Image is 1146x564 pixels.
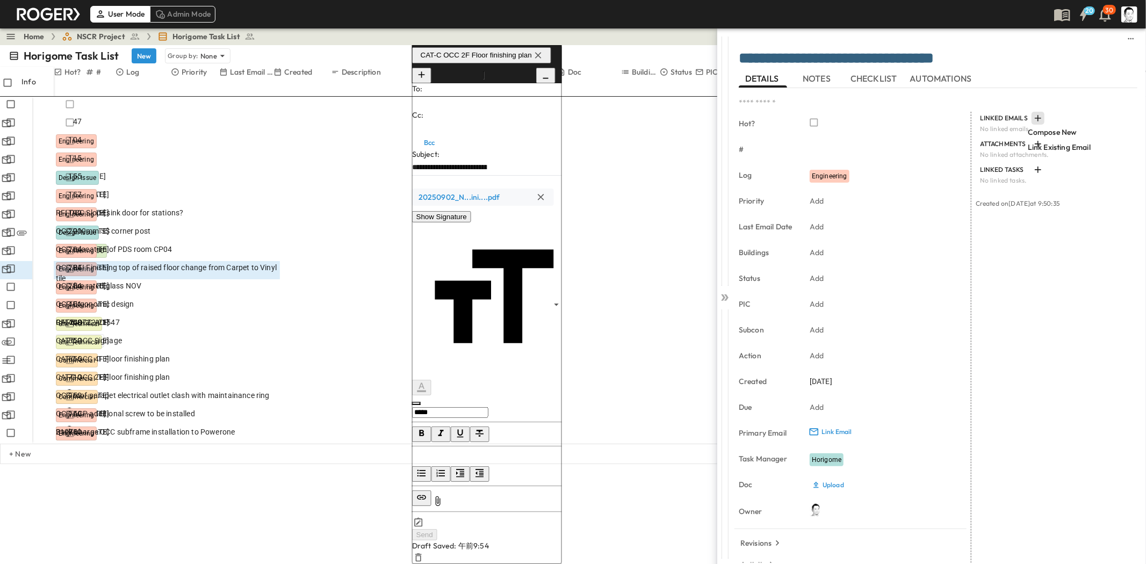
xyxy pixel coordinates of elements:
button: Format text as strikethrough [470,426,489,442]
span: Bold (Ctrl+B) [412,431,431,441]
p: Doc [739,479,795,490]
p: Last Email Date [739,221,795,232]
p: No linked emails. [980,125,1131,133]
span: NOTES [803,74,833,84]
p: Hot? [739,118,795,129]
p: Primary Email [739,428,795,438]
button: Add Template [412,516,425,529]
span: CHECKLIST [851,74,899,84]
p: Add [810,299,824,309]
button: Add Attachments [431,495,444,508]
span: Ordered List (Ctrl + Shift + 7) [431,471,451,481]
p: 30 [1106,6,1113,15]
span: 20250902_N...ini....pdf [419,192,500,203]
p: Created [739,376,795,387]
p: Log [126,67,140,77]
p: Status [739,273,795,284]
div: ​ [412,451,579,466]
p: # [739,144,795,155]
p: Priority [182,67,207,77]
button: Insert Link [412,490,431,506]
p: Hot? [64,67,81,77]
button: Format text as italic. Shortcut: Ctrl+I [431,426,451,442]
div: Info [21,67,54,97]
p: Doc [568,67,582,77]
span: Insert Link (Ctrl + K) [412,495,431,505]
button: Bcc [412,136,446,149]
p: Draft Saved: 午前9:54 [412,540,562,551]
span: Unordered List (Ctrl + Shift + 8) [412,471,431,481]
p: Compose New [1028,127,1120,138]
button: Upload [810,477,846,494]
button: Ordered List [431,466,451,482]
img: Profile Picture [810,503,823,516]
p: Task Manager [739,453,795,464]
p: + New [9,449,16,459]
span: Font Size [416,367,566,377]
p: Add [810,324,824,335]
p: Group by: [168,50,198,61]
h6: 20 [1086,6,1094,15]
p: Log [739,170,795,180]
p: No linked tasks. [980,176,1131,185]
p: Priority [739,196,795,206]
button: New [132,48,156,63]
nav: breadcrumbs [24,31,262,42]
p: Add [810,247,824,258]
img: Profile Picture [1121,6,1137,23]
div: To: [412,83,562,94]
p: Horigome Task List [24,48,119,63]
span: OCC RFI Finishing top of raised floor change from Carpet to Vinyl tile [56,262,278,284]
span: Outdent (Shift + Tab) [470,471,489,481]
div: Cc: [412,110,562,120]
p: LINKED EMAILS [980,114,1029,122]
p: ATTACHMENTS [980,140,1029,148]
p: Add [810,221,824,232]
p: LINKED TASKS [980,165,1029,174]
p: CAT-C OCC 2F Floor finishing plan [421,51,532,59]
span: Horigome Task List [172,31,240,42]
span: Italic (Ctrl+I) [431,431,451,441]
button: Indent [451,466,470,482]
span: RFI OCC Slope sink door for stations? [56,207,183,218]
button: CAT-C OCC 2F Floor finishing plan [412,47,551,63]
span: NSCR Project [77,31,125,42]
p: Subcon [739,324,795,335]
span: Engineering [812,172,847,180]
p: Link Email [821,428,852,436]
button: Outdent [470,466,489,482]
p: No linked attachments. [980,150,1131,159]
button: Send [412,529,437,540]
p: Add [810,402,824,413]
span: AUTOMATIONS [910,74,974,84]
button: Format text as bold. Shortcut: Ctrl+B [412,426,431,442]
span: DETAILS [745,74,781,84]
span: CAT-C OCC 2F Floor finishing plan [56,372,170,382]
span: Strikethrough [470,431,489,441]
p: Link Existing Email [1028,142,1120,153]
p: Upload [823,481,844,489]
button: Format text underlined. Shortcut: Ctrl+U [451,426,470,442]
p: Add [810,273,824,284]
span: Created on [DATE] at 9:50:35 [976,199,1059,207]
div: Subject: [412,149,562,160]
span: Horigome [812,456,841,464]
span: Back charge OCC subframe installation to Powerone [56,426,235,437]
p: # [96,67,101,77]
span: OCC ACP additional screw to be installed [56,408,195,419]
p: Add [810,196,824,206]
span: Underline (Ctrl+U) [451,431,470,441]
span: CAT-C OCC 4F Floor finishing plan [56,353,170,364]
button: Show Signature [412,211,471,222]
p: PIC [739,299,795,309]
p: Last Email Date [230,67,273,77]
a: Home [24,31,45,42]
p: Action [739,350,795,361]
span: Indent (Tab) [451,471,470,481]
span: OCC 200mm SS corner post [56,226,150,236]
span: OCC relocation of PDS room CP04 [56,244,172,255]
p: Owner [739,506,795,517]
p: Revisions [740,538,772,548]
button: sidedrawer-menu [1125,32,1137,45]
button: Link Email [805,425,855,439]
